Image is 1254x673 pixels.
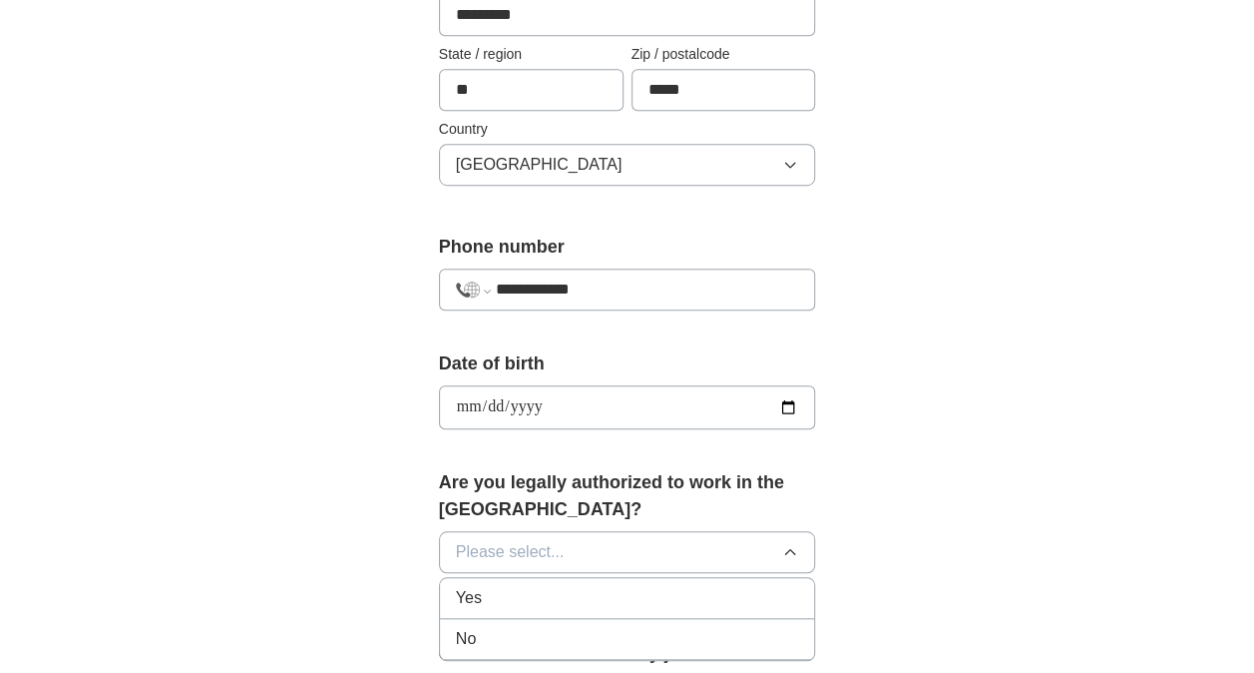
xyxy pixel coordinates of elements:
span: Please select... [456,540,565,564]
label: Date of birth [439,350,816,377]
label: Zip / postalcode [631,44,816,65]
button: Please select... [439,531,816,573]
label: Country [439,119,816,140]
span: [GEOGRAPHIC_DATA] [456,153,623,177]
span: No [456,627,476,651]
label: State / region [439,44,624,65]
span: Yes [456,586,482,610]
button: [GEOGRAPHIC_DATA] [439,144,816,186]
label: Phone number [439,234,816,261]
label: Are you legally authorized to work in the [GEOGRAPHIC_DATA]? [439,469,816,523]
